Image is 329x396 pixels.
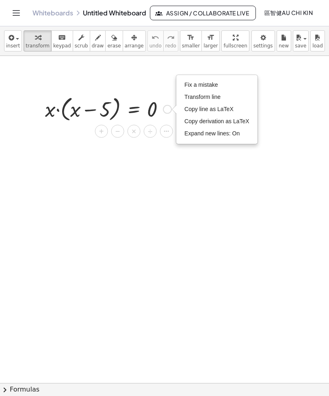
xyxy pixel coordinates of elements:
[203,43,218,49] span: larger
[150,6,256,20] button: Assign / Collaborate Live
[295,43,306,49] span: save
[277,30,291,51] button: new
[207,33,214,43] i: format_size
[187,33,195,43] i: format_size
[123,30,146,51] button: arrange
[152,33,159,43] i: undo
[92,43,104,49] span: draw
[51,30,73,51] button: keyboardkeypad
[99,126,104,137] span: +
[310,30,325,51] button: load
[180,30,202,51] button: format_sizesmaller
[107,43,121,49] span: erase
[157,9,249,17] span: Assign / Collaborate Live
[184,94,221,100] span: Transform line
[184,106,234,112] span: Copy line as LaTeX
[167,33,175,43] i: redo
[132,126,136,137] span: ×
[312,43,323,49] span: load
[90,30,106,51] button: draw
[149,43,162,49] span: undo
[58,33,66,43] i: keyboard
[147,30,164,51] button: undoundo
[184,118,249,124] span: Copy derivation as LaTeX
[4,30,22,51] button: insert
[293,30,309,51] button: save
[125,43,144,49] span: arrange
[75,43,88,49] span: scrub
[115,126,120,137] span: −
[279,43,289,49] span: new
[258,6,319,20] button: 區智健AU Chi Kin
[148,126,152,137] span: ÷
[251,30,275,51] button: settings
[201,30,220,51] button: format_sizelarger
[223,43,247,49] span: fullscreen
[184,81,218,88] span: Fix a mistake
[6,43,20,49] span: insert
[184,130,240,137] span: Expand new lines: On
[182,43,200,49] span: smaller
[26,43,50,49] span: transform
[10,6,23,19] button: Toggle navigation
[163,30,178,51] button: redoredo
[253,43,273,49] span: settings
[221,30,249,51] button: fullscreen
[24,30,52,51] button: transform
[165,43,176,49] span: redo
[264,9,313,17] span: 區智健AU Chi Kin
[105,30,123,51] button: erase
[53,43,71,49] span: keypad
[32,9,73,17] a: Whiteboards
[73,30,90,51] button: scrub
